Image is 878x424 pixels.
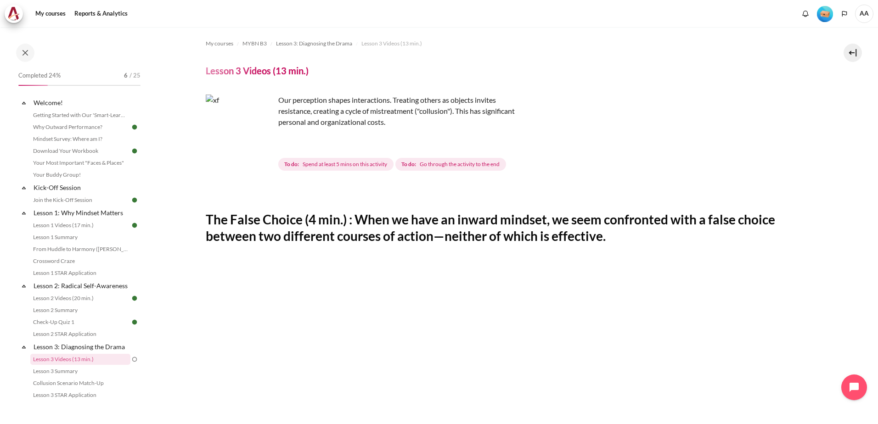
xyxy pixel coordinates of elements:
[5,5,28,23] a: Architeck Architeck
[130,196,139,204] img: Done
[7,7,20,21] img: Architeck
[30,293,130,304] a: Lesson 2 Videos (20 min.)
[32,206,130,219] a: Lesson 1: Why Mindset Matters
[206,38,233,49] a: My courses
[276,38,352,49] a: Lesson 3: Diagnosing the Drama
[30,134,130,145] a: Mindset Survey: Where am I?
[32,340,130,353] a: Lesson 3: Diagnosing the Drama
[420,160,500,168] span: Go through the activity to the end
[130,355,139,363] img: To do
[817,5,833,22] div: Level #1
[30,232,130,243] a: Lesson 1 Summary
[32,181,130,194] a: Kick-Off Session
[129,71,141,80] span: / 25
[30,366,130,377] a: Lesson 3 Summary
[276,39,352,48] span: Lesson 3: Diagnosing the Drama
[206,211,813,245] h2: The False Choice (4 min.) : When we have an inward mindset, we seem confronted with a false choic...
[278,156,508,173] div: Completion requirements for Lesson 3 Videos (13 min.)
[19,98,28,107] span: Collapse
[206,39,233,48] span: My courses
[30,268,130,279] a: Lesson 1 STAR Application
[838,7,851,21] button: Languages
[242,38,267,49] a: MYBN B3
[206,65,309,77] h4: Lesson 3 Videos (13 min.)
[32,279,130,292] a: Lesson 2: Radical Self-Awareness
[206,95,527,128] p: Our perception shapes interactions. Treating others as objects invites resistance, creating a cyc...
[30,157,130,168] a: Your Most Important "Faces & Places"
[130,294,139,302] img: Done
[19,208,28,218] span: Collapse
[30,354,130,365] a: Lesson 3 Videos (13 min.)
[19,183,28,192] span: Collapse
[30,195,130,206] a: Join the Kick-Off Session
[18,85,48,86] div: 24%
[32,5,69,23] a: My courses
[206,36,813,51] nav: Navigation bar
[130,221,139,229] img: Done
[361,39,422,48] span: Lesson 3 Videos (13 min.)
[303,160,387,168] span: Spend at least 5 mins on this activity
[71,5,131,23] a: Reports & Analytics
[30,169,130,180] a: Your Buddy Group!
[30,110,130,121] a: Getting Started with Our 'Smart-Learning' Platform
[855,5,873,23] span: AA
[30,378,130,389] a: Collusion Scenario Match-Up
[284,160,299,168] strong: To do:
[130,123,139,131] img: Done
[401,160,416,168] strong: To do:
[18,71,61,80] span: Completed 24%
[361,38,422,49] a: Lesson 3 Videos (13 min.)
[32,96,130,109] a: Welcome!
[130,318,139,326] img: Done
[124,71,128,80] span: 6
[242,39,267,48] span: MYBN B3
[30,244,130,255] a: From Huddle to Harmony ([PERSON_NAME]'s Story)
[30,317,130,328] a: Check-Up Quiz 1
[799,7,812,21] div: Show notification window with no new notifications
[19,281,28,290] span: Collapse
[813,5,837,22] a: Level #1
[30,329,130,340] a: Lesson 2 STAR Application
[30,390,130,401] a: Lesson 3 STAR Application
[19,342,28,351] span: Collapse
[30,220,130,231] a: Lesson 1 Videos (17 min.)
[30,145,130,156] a: Download Your Workbook
[30,305,130,316] a: Lesson 2 Summary
[855,5,873,23] a: User menu
[817,6,833,22] img: Level #1
[30,122,130,133] a: Why Outward Performance?
[130,147,139,155] img: Done
[30,256,130,267] a: Crossword Craze
[206,95,275,163] img: xf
